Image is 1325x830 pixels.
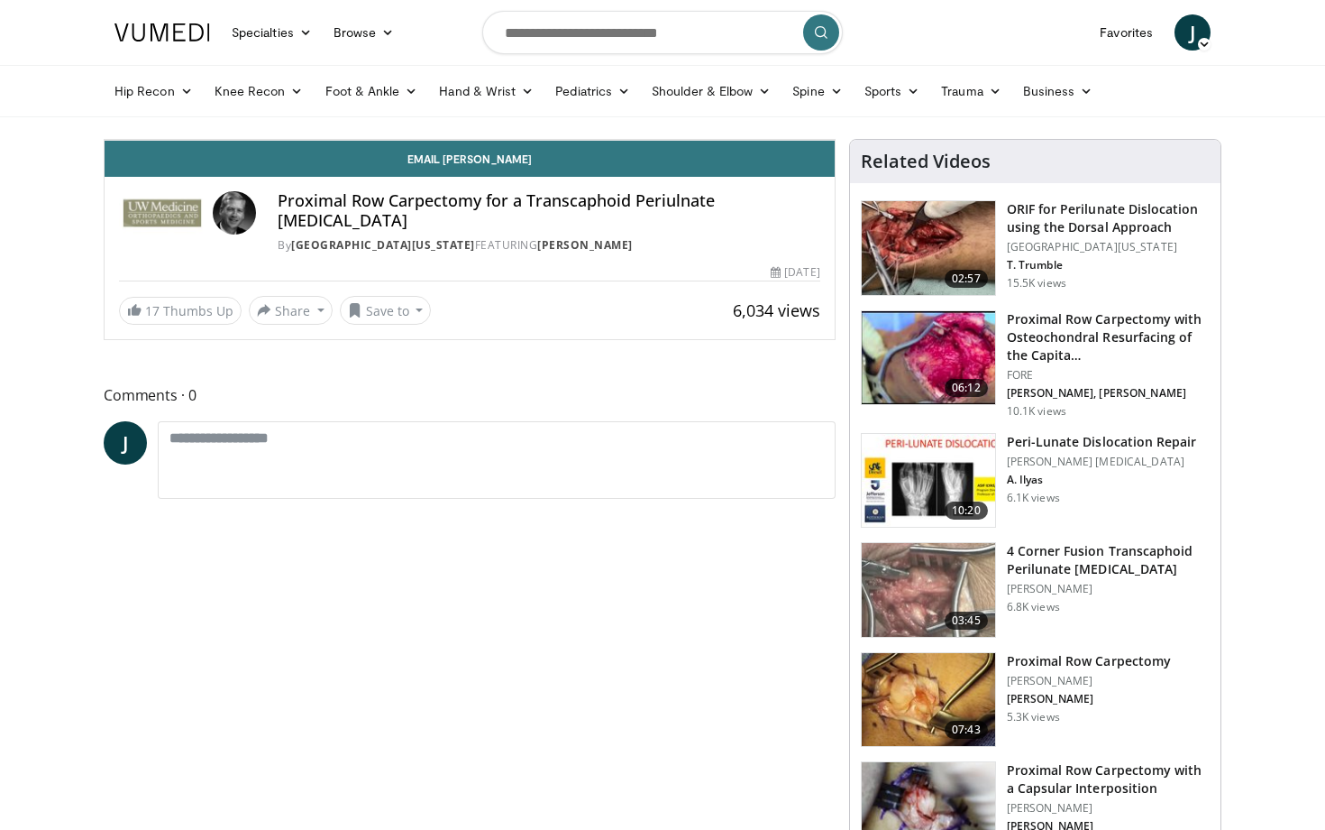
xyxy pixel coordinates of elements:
[930,73,1012,109] a: Trauma
[249,296,333,325] button: Share
[1012,73,1104,109] a: Business
[862,311,995,405] img: 82d4da26-0617-4612-b05a-f6acf33bcfba.150x105_q85_crop-smart_upscale.jpg
[213,191,256,235] img: Avatar
[482,11,843,54] input: Search topics, interventions
[428,73,544,109] a: Hand & Wrist
[945,721,988,739] span: 07:43
[861,310,1210,419] a: 06:12 Proximal Row Carpectomy with Osteochondral Resurfacing of the Capita… FORE [PERSON_NAME], [...
[1007,310,1210,364] h3: Proximal Row Carpectomy with Osteochondral Resurfacing of the Capita…
[945,270,988,288] span: 02:57
[945,502,988,520] span: 10:20
[340,296,432,325] button: Save to
[1007,692,1171,706] p: [PERSON_NAME]
[104,73,204,109] a: Hip Recon
[1007,240,1210,254] p: [GEOGRAPHIC_DATA][US_STATE]
[862,653,995,747] img: e6b90a39-11c4-452a-a579-c84ec927ec26.150x105_q85_crop-smart_upscale.jpg
[1007,368,1210,383] p: FORE
[145,302,160,319] span: 17
[854,73,931,109] a: Sports
[1174,14,1211,51] a: J
[1007,674,1171,688] p: [PERSON_NAME]
[1007,386,1210,401] p: [PERSON_NAME], [PERSON_NAME]
[544,73,641,109] a: Pediatrics
[781,73,853,109] a: Spine
[945,612,988,630] span: 03:45
[1089,14,1164,51] a: Favorites
[861,652,1210,748] a: 07:43 Proximal Row Carpectomy [PERSON_NAME] [PERSON_NAME] 5.3K views
[105,140,835,141] video-js: Video Player
[291,237,475,253] a: [GEOGRAPHIC_DATA][US_STATE]
[945,379,988,397] span: 06:12
[1007,652,1171,670] h3: Proximal Row Carpectomy
[862,201,995,295] img: bf3337b0-582c-4dd6-bf6c-db1afff2545b.150x105_q85_crop-smart_upscale.jpg
[1007,710,1060,724] p: 5.3K views
[1007,200,1210,236] h3: ORIF for Perilunate Dislocation using the Dorsal Approach
[861,433,1210,529] a: 10:20 Peri-Lunate Dislocation Repair [PERSON_NAME] [MEDICAL_DATA] A. Ilyas 6.1K views
[861,200,1210,296] a: 02:57 ORIF for Perilunate Dislocation using the Dorsal Approach [GEOGRAPHIC_DATA][US_STATE] T. Tr...
[1007,600,1060,614] p: 6.8K views
[861,542,1210,638] a: 03:45 4 Corner Fusion Transcaphoid Perilunate [MEDICAL_DATA] [PERSON_NAME] 6.8K views
[1007,433,1197,451] h3: Peri-Lunate Dislocation Repair
[862,434,995,528] img: c1bfbbfa-d817-4968-9dad-0f41b0b7cc34.150x105_q85_crop-smart_upscale.jpg
[537,237,633,253] a: [PERSON_NAME]
[1007,404,1066,419] p: 10.1K views
[204,73,315,109] a: Knee Recon
[221,14,323,51] a: Specialties
[1007,491,1060,505] p: 6.1K views
[1007,473,1197,487] p: A. Ilyas
[641,73,781,109] a: Shoulder & Elbow
[278,237,820,254] div: By FEATURING
[119,297,242,325] a: 17 Thumbs Up
[1007,258,1210,272] p: T. Trumble
[1007,455,1197,469] p: [PERSON_NAME] [MEDICAL_DATA]
[1007,582,1210,596] p: [PERSON_NAME]
[1007,801,1210,816] p: [PERSON_NAME]
[114,23,210,41] img: VuMedi Logo
[771,264,819,281] div: [DATE]
[862,543,995,637] img: 1b5f4ccd-8f9f-4f84-889d-337cda345fc9.150x105_q85_crop-smart_upscale.jpg
[861,151,991,172] h4: Related Videos
[1007,542,1210,578] h3: 4 Corner Fusion Transcaphoid Perilunate [MEDICAL_DATA]
[105,141,835,177] a: Email [PERSON_NAME]
[315,73,429,109] a: Foot & Ankle
[104,383,836,407] span: Comments 0
[323,14,406,51] a: Browse
[104,421,147,465] a: J
[1007,276,1066,290] p: 15.5K views
[119,191,206,235] img: University of Washington
[733,300,820,321] span: 6,034 views
[1007,761,1210,798] h3: Proximal Row Carpectomy with a Capsular Interposition
[278,191,820,230] h4: Proximal Row Carpectomy for a Transcaphoid Periulnate [MEDICAL_DATA]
